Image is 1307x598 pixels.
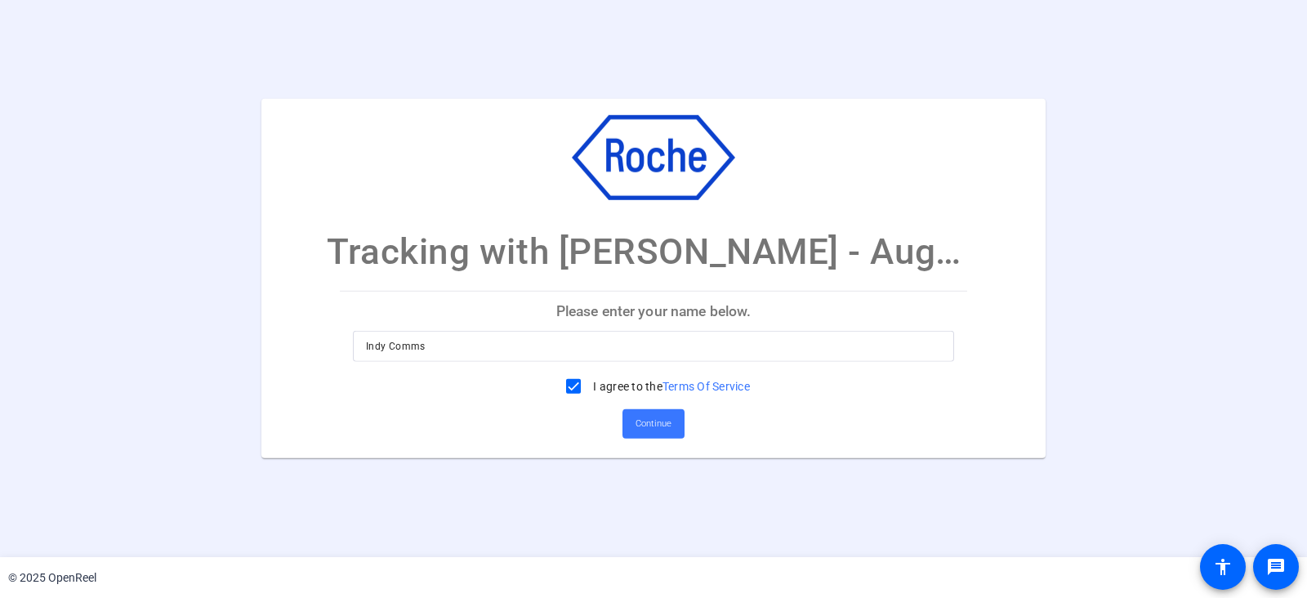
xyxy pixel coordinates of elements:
[327,225,980,279] p: Tracking with [PERSON_NAME] - August Episode
[1213,557,1233,577] mat-icon: accessibility
[636,412,671,436] span: Continue
[8,569,96,587] div: © 2025 OpenReel
[622,409,685,439] button: Continue
[1266,557,1286,577] mat-icon: message
[340,292,967,331] p: Please enter your name below.
[572,115,735,200] img: company-logo
[366,337,941,356] input: Enter your name
[662,380,750,393] a: Terms Of Service
[590,378,750,395] label: I agree to the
